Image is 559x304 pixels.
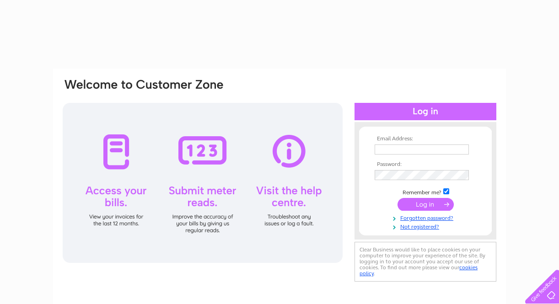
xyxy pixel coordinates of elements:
th: Email Address: [372,136,478,142]
a: cookies policy [360,264,478,277]
a: Not registered? [375,222,478,230]
div: Clear Business would like to place cookies on your computer to improve your experience of the sit... [355,242,496,282]
a: Forgotten password? [375,213,478,222]
th: Password: [372,161,478,168]
td: Remember me? [372,187,478,196]
input: Submit [398,198,454,211]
